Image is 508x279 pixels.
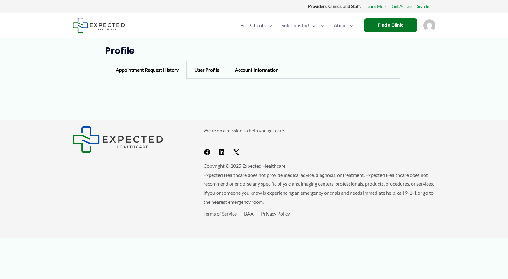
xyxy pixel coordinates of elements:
[244,211,254,216] a: BAA
[73,126,188,153] aside: Footer Widget 1
[204,126,435,158] aside: Footer Widget 2
[236,15,277,36] a: For PatientsMenu Toggle
[73,126,163,153] img: Expected Healthcare Logo - side, dark font, small
[204,163,285,169] span: Copyright © 2025 Expected Healthcare
[240,15,266,36] span: For Patients
[236,15,358,36] nav: Primary Site Navigation
[187,61,227,79] div: User Profile
[364,18,417,32] a: Find a Clinic
[108,61,187,79] div: Appointment Request History
[204,172,434,205] span: Expected Healthcare does not provide medical advice, diagnosis, or treatment. Expected Healthcare...
[318,15,324,36] span: Menu Toggle
[308,4,361,9] strong: Providers, Clinics, and Staff:
[282,15,318,36] span: Solutions by User
[204,211,237,216] a: Terms of Service
[73,18,125,33] img: Expected Healthcare Logo - side, dark font, small
[105,45,403,56] h1: Profile
[423,22,435,28] a: Account icon link
[277,15,329,36] a: Solutions by UserMenu Toggle
[204,209,435,232] aside: Footer Widget 3
[329,15,358,36] a: AboutMenu Toggle
[227,61,286,79] div: Account Information
[204,126,435,135] p: We're on a mission to help you get care.
[334,15,347,36] span: About
[392,2,412,10] a: Get Access
[266,15,272,36] span: Menu Toggle
[366,2,387,10] a: Learn More
[261,211,290,216] a: Privacy Policy
[417,2,429,10] a: Sign In
[347,15,353,36] span: Menu Toggle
